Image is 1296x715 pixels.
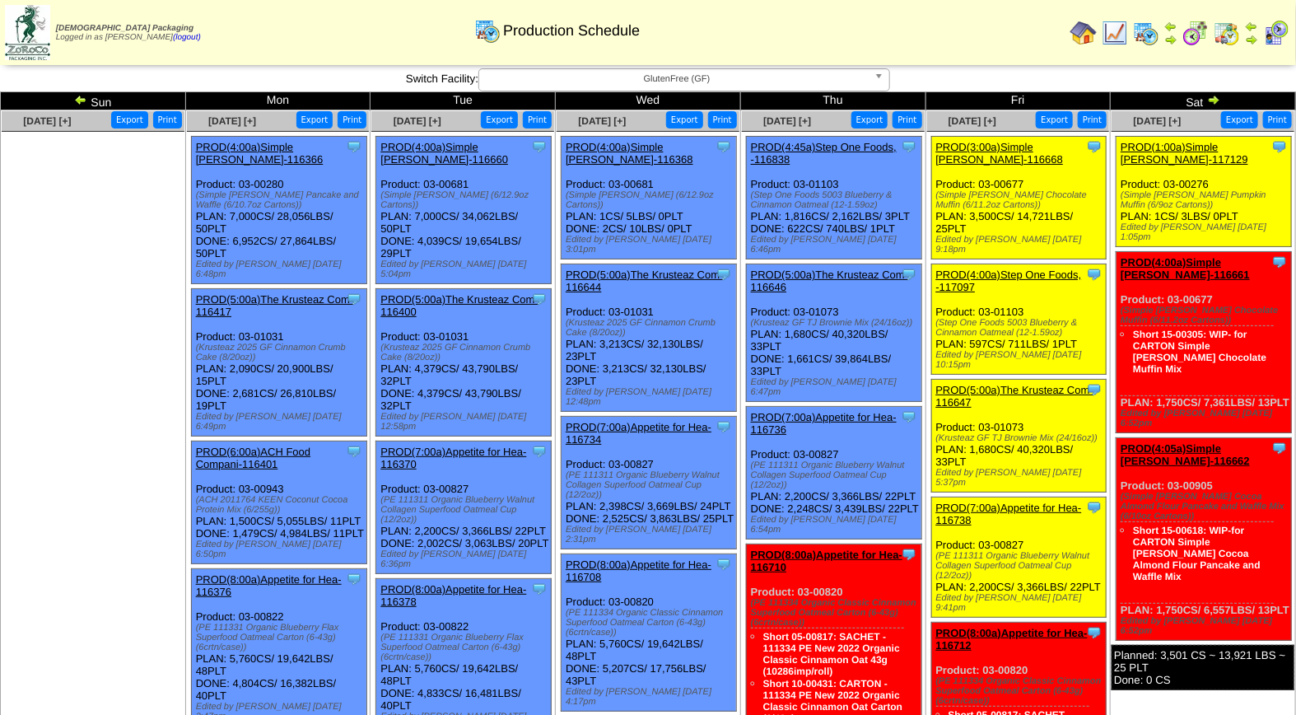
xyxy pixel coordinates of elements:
button: Print [893,111,921,129]
img: Tooltip [531,291,548,307]
div: Product: 03-00820 PLAN: 5,760CS / 19,642LBS / 48PLT DONE: 5,207CS / 17,756LBS / 43PLT [562,554,737,712]
img: Tooltip [901,138,917,155]
a: PROD(4:00a)Simple [PERSON_NAME]-116366 [196,141,324,166]
a: PROD(4:00a)Simple [PERSON_NAME]-116660 [380,141,508,166]
div: (Simple [PERSON_NAME] Chocolate Muffin (6/11.2oz Cartons)) [936,190,1107,210]
img: calendarblend.gif [1182,20,1209,46]
div: Product: 03-01103 PLAN: 1,816CS / 2,162LBS / 3PLT DONE: 622CS / 740LBS / 1PLT [746,137,921,259]
div: Product: 03-00276 PLAN: 1CS / 3LBS / 0PLT [1117,137,1292,247]
a: PROD(4:00a)Step One Foods, -117097 [936,269,1082,293]
div: Edited by [PERSON_NAME] [DATE] 6:48pm [196,259,366,279]
div: Edited by [PERSON_NAME] [DATE] 9:18pm [936,235,1107,255]
div: Edited by [PERSON_NAME] [DATE] 2:31pm [566,525,736,544]
img: Tooltip [1271,254,1288,270]
img: Tooltip [1086,499,1103,516]
a: PROD(7:00a)Appetite for Hea-116734 [566,421,711,446]
div: (ACH 2011764 KEEN Coconut Cocoa Protein Mix (6/255g)) [196,495,366,515]
a: PROD(5:00a)The Krusteaz Com-116647 [936,384,1093,409]
a: PROD(4:00a)Simple [PERSON_NAME]-116661 [1121,256,1250,281]
a: PROD(6:00a)ACH Food Compani-116401 [196,446,310,470]
img: arrowleft.gif [1245,20,1258,33]
img: Tooltip [901,409,917,425]
div: Edited by [PERSON_NAME] [DATE] 6:49pm [196,412,366,432]
img: calendarinout.gif [1214,20,1240,46]
img: arrowright.gif [1245,33,1258,46]
div: Edited by [PERSON_NAME] [DATE] 6:47pm [751,377,921,397]
img: arrowright.gif [1164,33,1177,46]
div: Edited by [PERSON_NAME] [DATE] 10:15pm [936,350,1107,370]
a: [DATE] [+] [763,115,811,127]
img: Tooltip [716,138,732,155]
button: Export [1036,111,1073,129]
div: (PE 111311 Organic Blueberry Walnut Collagen Superfood Oatmeal Cup (12/2oz)) [566,470,736,500]
a: [DATE] [+] [1134,115,1182,127]
a: PROD(7:00a)Appetite for Hea-116736 [751,411,897,436]
td: Fri [925,92,1111,110]
div: Product: 03-01031 PLAN: 3,213CS / 32,130LBS / 23PLT DONE: 3,213CS / 32,130LBS / 23PLT [562,264,737,412]
td: Tue [371,92,556,110]
div: (Step One Foods 5003 Blueberry & Cinnamon Oatmeal (12-1.59oz) [751,190,921,210]
div: Edited by [PERSON_NAME] [DATE] 12:58pm [380,412,551,432]
span: [DATE] [+] [949,115,996,127]
td: Wed [556,92,741,110]
div: Product: 03-01073 PLAN: 1,680CS / 40,320LBS / 33PLT [931,380,1107,493]
img: calendarcustomer.gif [1263,20,1289,46]
a: PROD(7:00a)Appetite for Hea-116370 [380,446,526,470]
div: Product: 03-00827 PLAN: 2,200CS / 3,366LBS / 22PLT DONE: 2,248CS / 3,439LBS / 22PLT [746,407,921,540]
div: Product: 03-00905 PLAN: 1,750CS / 6,557LBS / 13PLT [1117,438,1292,641]
div: Product: 03-00677 PLAN: 3,500CS / 14,721LBS / 25PLT [931,137,1107,259]
button: Export [851,111,888,129]
img: arrowright.gif [1207,93,1220,106]
button: Export [666,111,703,129]
div: Product: 03-01031 PLAN: 2,090CS / 20,900LBS / 15PLT DONE: 2,681CS / 26,810LBS / 19PLT [191,289,366,437]
button: Export [481,111,518,129]
img: Tooltip [1086,266,1103,283]
div: Planned: 3,501 CS ~ 13,921 LBS ~ 25 PLT Done: 0 CS [1112,645,1294,690]
a: Short 05-00817: SACHET - 111334 PE New 2022 Organic Classic Cinnamon Oat 43g (10286imp/roll) [763,631,900,677]
a: Short 15-00305: WIP- for CARTON Simple [PERSON_NAME] Chocolate Muffin Mix [1133,329,1266,375]
div: Edited by [PERSON_NAME] [DATE] 6:50pm [196,540,366,559]
img: Tooltip [716,418,732,435]
div: Edited by [PERSON_NAME] [DATE] 4:17pm [566,687,736,707]
div: (Step One Foods 5003 Blueberry & Cinnamon Oatmeal (12-1.59oz) [936,318,1107,338]
a: [DATE] [+] [578,115,626,127]
span: [DATE] [+] [394,115,441,127]
div: Product: 03-00280 PLAN: 7,000CS / 28,056LBS / 50PLT DONE: 6,952CS / 27,864LBS / 50PLT [191,137,366,284]
a: PROD(5:00a)The Krusteaz Com-116400 [380,293,538,318]
a: PROD(5:00a)The Krusteaz Com-116644 [566,269,723,293]
div: Edited by [PERSON_NAME] [DATE] 5:37pm [936,468,1107,488]
a: [DATE] [+] [208,115,256,127]
a: Short 15-00618: WIP-for CARTON Simple [PERSON_NAME] Cocoa Almond Flour Pancake and Waffle Mix [1133,525,1261,582]
div: (Krusteaz GF TJ Brownie Mix (24/16oz)) [751,318,921,328]
td: Mon [185,92,371,110]
div: (Simple [PERSON_NAME] (6/12.9oz Cartons)) [380,190,551,210]
a: PROD(8:00a)Appetite for Hea-116376 [196,573,342,598]
img: Tooltip [901,546,917,563]
div: Product: 03-00677 PLAN: 1,750CS / 7,361LBS / 13PLT [1117,252,1292,433]
img: Tooltip [531,443,548,460]
button: Print [708,111,737,129]
div: Edited by [PERSON_NAME] [DATE] 6:46pm [751,235,921,255]
div: (PE 111311 Organic Blueberry Walnut Collagen Superfood Oatmeal Cup (12/2oz)) [380,495,551,525]
img: Tooltip [1271,440,1288,456]
img: Tooltip [716,266,732,283]
a: [DATE] [+] [23,115,71,127]
img: Tooltip [346,443,362,460]
div: Edited by [PERSON_NAME] [DATE] 6:52pm [1121,409,1291,428]
img: Tooltip [531,581,548,597]
img: calendarprod.gif [1133,20,1159,46]
button: Print [153,111,182,129]
div: (Krusteaz GF TJ Brownie Mix (24/16oz)) [936,433,1107,443]
span: Production Schedule [503,22,640,40]
a: PROD(1:00a)Simple [PERSON_NAME]-117129 [1121,141,1248,166]
div: Edited by [PERSON_NAME] [DATE] 9:41pm [936,593,1107,613]
button: Export [111,111,148,129]
img: Tooltip [346,571,362,587]
td: Sun [1,92,186,110]
img: line_graph.gif [1102,20,1128,46]
div: Edited by [PERSON_NAME] [DATE] 12:48pm [566,387,736,407]
span: [DEMOGRAPHIC_DATA] Packaging [56,24,193,33]
a: PROD(8:00a)Appetite for Hea-116378 [380,583,526,608]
